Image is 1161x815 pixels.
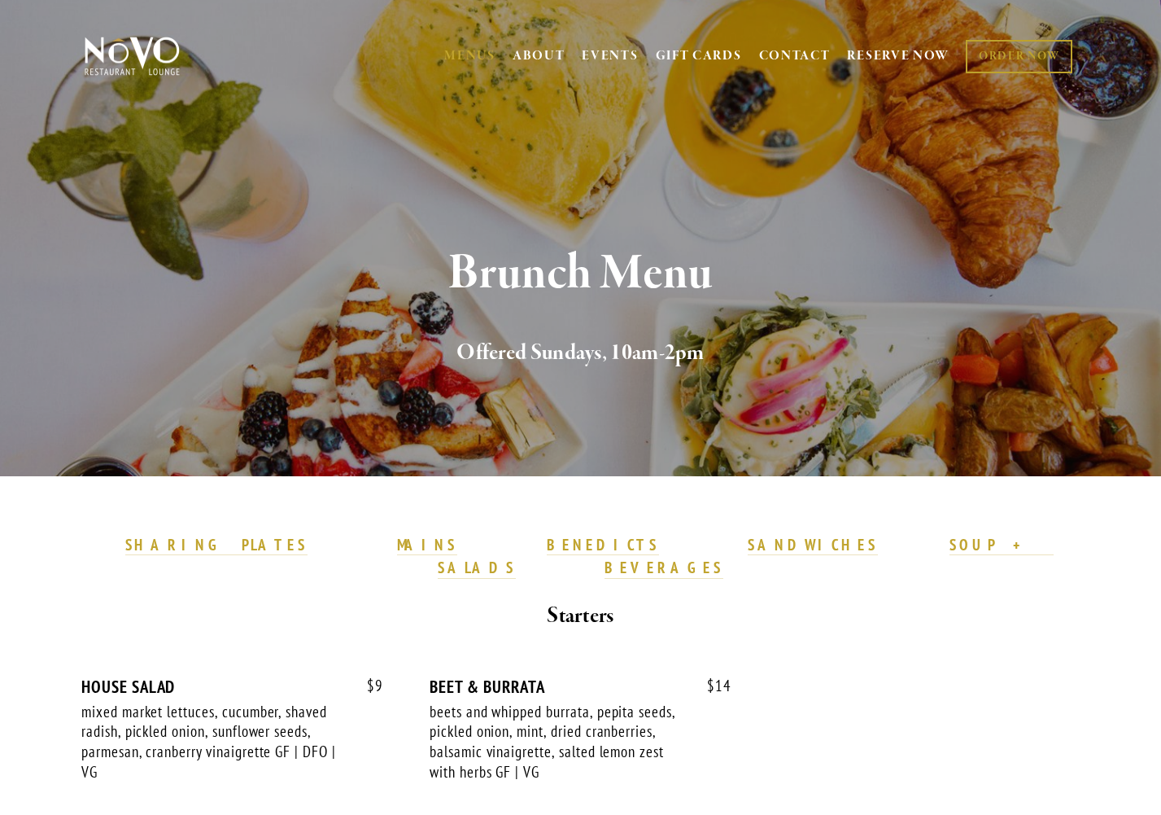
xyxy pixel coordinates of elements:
span: $ [707,676,715,695]
a: ORDER NOW [966,40,1072,73]
strong: SHARING PLATES [125,535,308,554]
div: BEET & BURRATA [430,677,731,697]
div: mixed market lettuces, cucumber, shaved radish, pickled onion, sunflower seeds, parmesan, cranber... [81,702,337,782]
a: MAINS [397,535,458,556]
div: beets and whipped burrata, pepita seeds, pickled onion, mint, dried cranberries, balsamic vinaigr... [430,702,685,782]
a: SOUP + SALADS [438,535,1054,579]
strong: MAINS [397,535,458,554]
a: RESERVE NOW [847,41,949,72]
a: CONTACT [759,41,831,72]
strong: BENEDICTS [547,535,659,554]
span: 9 [351,677,383,695]
strong: SANDWICHES [748,535,878,554]
img: Novo Restaurant &amp; Lounge [81,36,183,77]
a: ABOUT [513,48,565,64]
span: 14 [691,677,731,695]
a: MENUS [444,48,495,64]
a: GIFT CARDS [656,41,742,72]
a: BEVERAGES [605,558,723,579]
strong: Starters [547,602,613,630]
a: SANDWICHES [748,535,878,556]
strong: BEVERAGES [605,558,723,577]
a: BENEDICTS [547,535,659,556]
h2: Offered Sundays, 10am-2pm [111,336,1050,370]
span: $ [367,676,375,695]
a: SHARING PLATES [125,535,308,556]
h1: Brunch Menu [111,248,1050,300]
div: HOUSE SALAD [81,677,383,697]
a: EVENTS [582,48,638,64]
